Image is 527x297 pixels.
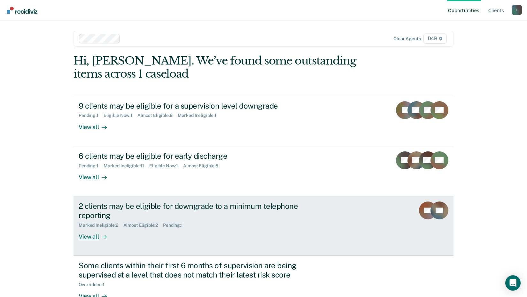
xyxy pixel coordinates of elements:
[74,96,453,146] a: 9 clients may be eligible for a supervision level downgradePending:1Eligible Now:1Almost Eligible...
[79,118,114,131] div: View all
[79,151,303,161] div: 6 clients may be eligible for early discharge
[74,146,453,196] a: 6 clients may be eligible for early dischargePending:1Marked Ineligible:11Eligible Now:1Almost El...
[423,34,447,44] span: D4B
[512,5,522,15] button: Profile dropdown button
[183,163,223,169] div: Almost Eligible : 5
[137,113,178,118] div: Almost Eligible : 8
[79,223,123,228] div: Marked Ineligible : 2
[74,54,377,80] div: Hi, [PERSON_NAME]. We’ve found some outstanding items across 1 caseload
[79,202,303,220] div: 2 clients may be eligible for downgrade to a minimum telephone reporting
[393,36,421,42] div: Clear agents
[79,163,104,169] div: Pending : 1
[79,228,114,240] div: View all
[79,101,303,110] div: 9 clients may be eligible for a supervision level downgrade
[79,168,114,181] div: View all
[178,113,221,118] div: Marked Ineligible : 1
[79,282,109,287] div: Overridden : 1
[104,163,149,169] div: Marked Ineligible : 11
[79,261,303,279] div: Some clients within their first 6 months of supervision are being supervised at a level that does...
[74,196,453,256] a: 2 clients may be eligible for downgrade to a minimum telephone reportingMarked Ineligible:2Almost...
[149,163,183,169] div: Eligible Now : 1
[505,275,521,291] div: Open Intercom Messenger
[512,5,522,15] div: L
[163,223,188,228] div: Pending : 1
[79,113,104,118] div: Pending : 1
[7,7,37,14] img: Recidiviz
[123,223,163,228] div: Almost Eligible : 2
[104,113,137,118] div: Eligible Now : 1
